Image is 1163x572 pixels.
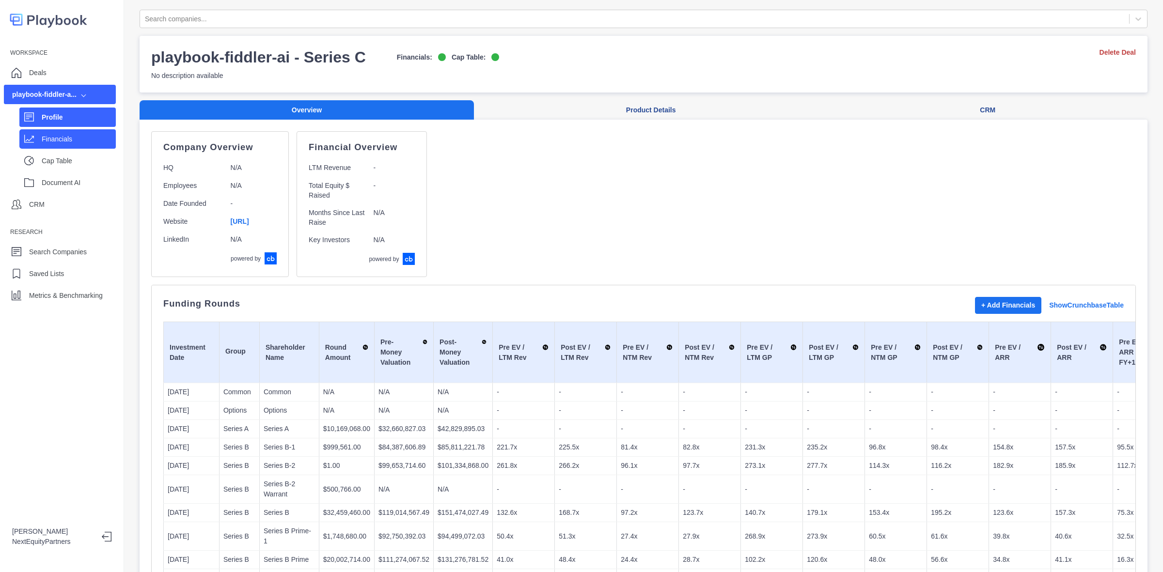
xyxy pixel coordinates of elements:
p: 48.4x [559,555,613,565]
p: N/A [323,387,370,397]
div: Post EV / NTM Rev [685,342,735,363]
p: - [807,405,861,416]
img: on-logo [491,53,499,61]
p: - [931,387,985,397]
p: [DATE] [168,508,215,518]
p: 24.4x [621,555,675,565]
p: 39.8x [993,531,1047,541]
p: Employees [163,181,223,191]
p: 41.0x [497,555,550,565]
p: $85,811,221.78 [438,442,488,452]
p: - [621,405,675,416]
p: [DATE] [168,442,215,452]
p: - [1055,405,1109,416]
p: [DATE] [168,387,215,397]
p: - [993,387,1047,397]
p: 114.3x [869,461,923,471]
img: crunchbase-logo [265,252,277,264]
p: N/A [231,234,277,245]
p: Website [163,216,223,227]
div: playbook-fiddler-a... [12,90,77,100]
p: 132.6x [497,508,550,518]
p: Series B Prime [264,555,315,565]
p: 266.2x [559,461,613,471]
img: crunchbase-logo [403,253,415,265]
img: Sort [542,342,549,352]
p: Deals [29,68,47,78]
p: - [931,484,985,495]
p: 140.7x [745,508,799,518]
p: 96.1x [621,461,675,471]
p: Metrics & Benchmarking [29,291,103,301]
p: $94,499,072.03 [438,531,488,541]
p: - [1055,387,1109,397]
p: 185.9x [1055,461,1109,471]
p: - [683,424,737,434]
p: 168.7x [559,508,613,518]
p: 120.6x [807,555,861,565]
p: Cap Table: [452,52,486,62]
p: - [231,199,277,209]
p: - [869,484,923,495]
p: - [497,387,550,397]
p: LinkedIn [163,234,223,245]
p: CRM [29,200,45,210]
p: 82.8x [683,442,737,452]
p: 97.7x [683,461,737,471]
div: Group [225,346,253,359]
p: Months Since Last Raise [309,208,365,227]
p: Search Companies [29,247,87,257]
p: N/A [438,405,488,416]
p: 61.6x [931,531,985,541]
p: $119,014,567.49 [378,508,429,518]
p: - [621,424,675,434]
p: - [497,405,550,416]
p: [PERSON_NAME] [12,526,94,537]
p: 40.6x [1055,531,1109,541]
p: 123.7x [683,508,737,518]
p: 273.1x [745,461,799,471]
div: Post EV / ARR [1057,342,1107,363]
p: Series B-1 [264,442,315,452]
p: powered by [369,255,399,263]
p: $32,459,460.00 [323,508,370,518]
p: Cap Table [42,156,116,166]
img: on-logo [438,53,446,61]
p: 41.1x [1055,555,1109,565]
p: $131,276,781.52 [438,555,488,565]
p: LTM Revenue [309,163,365,173]
p: NextEquityPartners [12,537,94,547]
div: Round Amount [325,342,368,363]
p: 154.8x [993,442,1047,452]
p: $92,750,392.03 [378,531,429,541]
p: 51.3x [559,531,613,541]
p: Financial Overview [309,143,415,151]
p: 50.4x [497,531,550,541]
p: $32,660,827.03 [378,424,429,434]
p: Series B [223,442,255,452]
p: - [807,424,861,434]
p: Series B-2 [264,461,315,471]
p: 34.8x [993,555,1047,565]
p: Common [264,387,315,397]
p: N/A [378,405,429,416]
p: 81.4x [621,442,675,452]
p: Financials: [397,52,432,62]
p: Series A [264,424,315,434]
p: - [374,163,415,173]
p: Series B [223,461,255,471]
img: logo-colored [10,10,87,30]
p: - [993,424,1047,434]
p: 48.0x [869,555,923,565]
p: $20,002,714.00 [323,555,370,565]
p: 28.7x [683,555,737,565]
p: $1.00 [323,461,370,471]
img: Sort [852,342,859,352]
img: Sort [914,342,921,352]
p: - [374,181,415,200]
p: - [807,484,861,495]
p: 60.5x [869,531,923,541]
p: - [807,387,861,397]
img: Sort [1100,342,1107,352]
p: Profile [42,112,116,123]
